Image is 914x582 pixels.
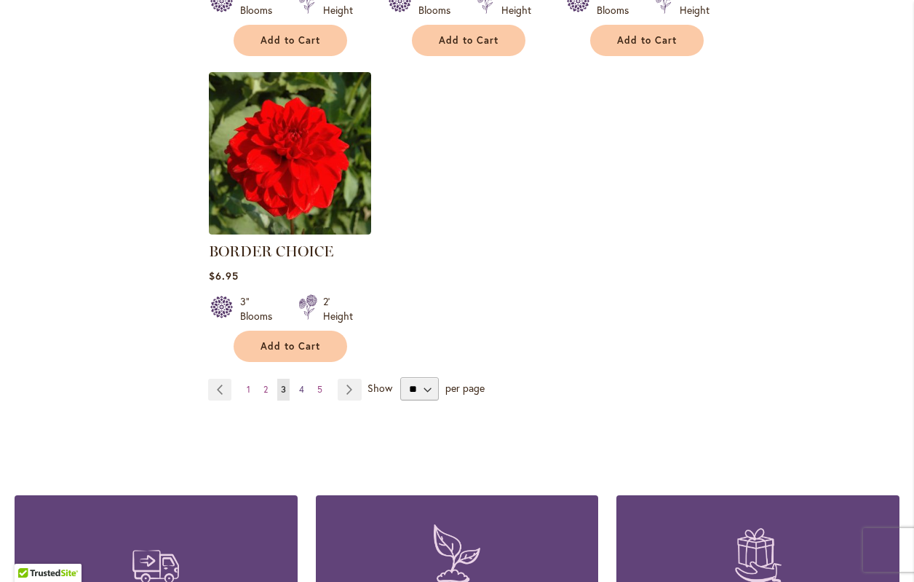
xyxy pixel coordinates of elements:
[261,340,320,353] span: Add to Cart
[243,379,254,401] a: 1
[263,384,268,395] span: 2
[209,269,239,283] span: $6.95
[11,530,52,571] iframe: Launch Accessibility Center
[261,34,320,47] span: Add to Cart
[209,72,371,235] img: BORDER CHOICE
[281,384,286,395] span: 3
[299,384,304,395] span: 4
[617,34,677,47] span: Add to Cart
[240,294,281,323] div: 3" Blooms
[234,331,347,362] button: Add to Cart
[323,294,353,323] div: 2' Height
[209,243,333,260] a: BORDER CHOICE
[247,384,250,395] span: 1
[314,379,326,401] a: 5
[295,379,308,401] a: 4
[367,381,392,395] span: Show
[590,25,704,56] button: Add to Cart
[439,34,498,47] span: Add to Cart
[445,381,485,395] span: per page
[260,379,271,401] a: 2
[317,384,322,395] span: 5
[412,25,525,56] button: Add to Cart
[209,224,371,237] a: BORDER CHOICE
[234,25,347,56] button: Add to Cart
